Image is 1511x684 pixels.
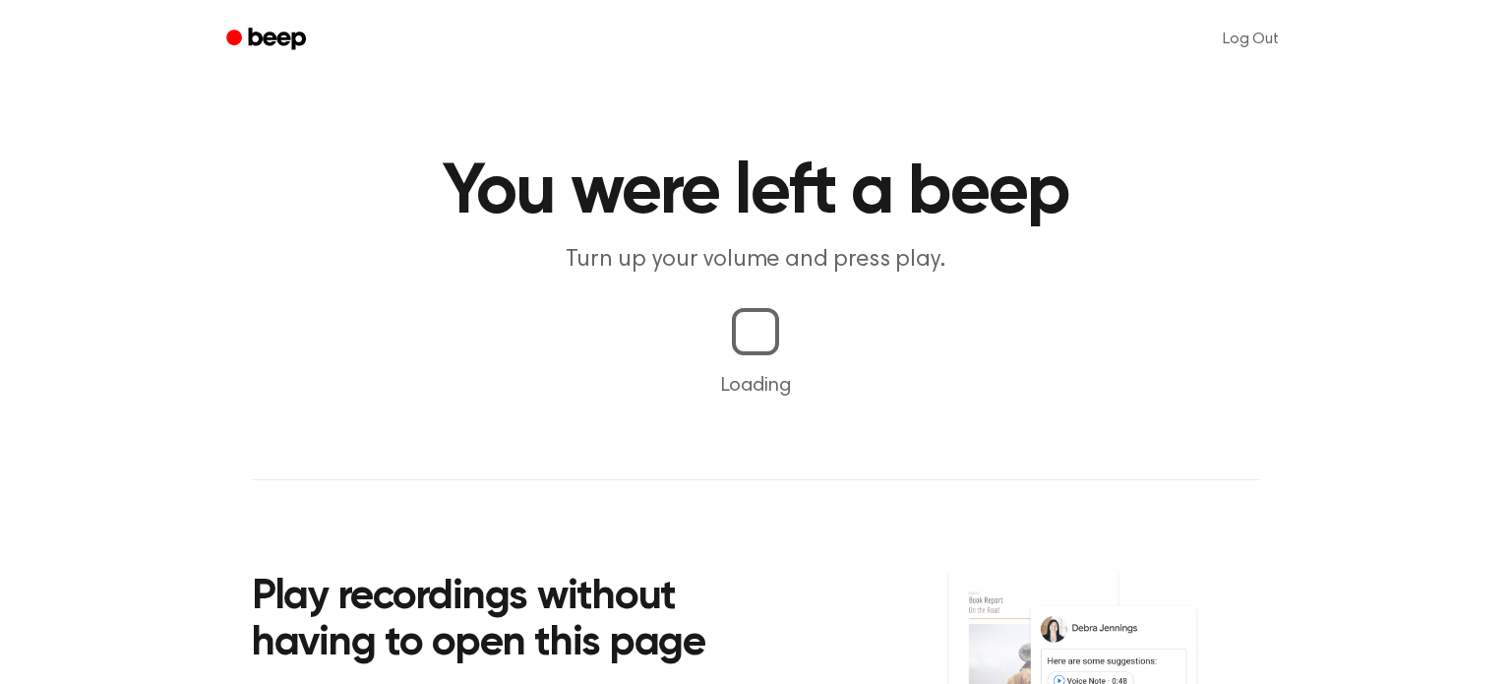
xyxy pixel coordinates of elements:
h1: You were left a beep [252,157,1259,228]
h2: Play recordings without having to open this page [252,575,782,668]
p: Loading [24,371,1487,401]
a: Log Out [1203,16,1299,63]
a: Beep [212,21,324,59]
p: Turn up your volume and press play. [378,244,1133,277]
